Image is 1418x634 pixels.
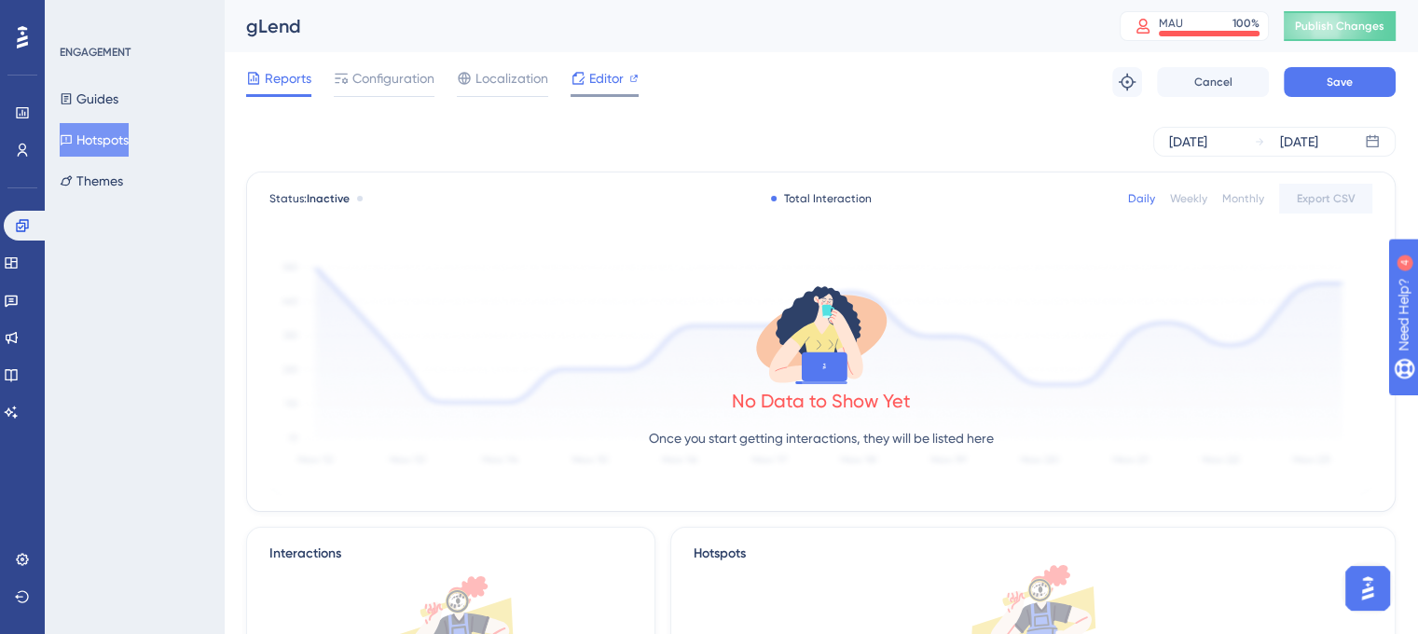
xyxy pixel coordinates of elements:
span: Localization [475,67,548,90]
div: Weekly [1170,191,1207,206]
span: Editor [589,67,624,90]
button: Guides [60,82,118,116]
div: No Data to Show Yet [732,388,911,414]
div: gLend [246,13,1073,39]
div: 4 [130,9,135,24]
div: Daily [1128,191,1155,206]
button: Hotspots [60,123,129,157]
button: Themes [60,164,123,198]
div: Total Interaction [771,191,872,206]
div: Monthly [1222,191,1264,206]
span: Reports [265,67,311,90]
iframe: UserGuiding AI Assistant Launcher [1340,560,1396,616]
span: Publish Changes [1295,19,1384,34]
span: Cancel [1194,75,1232,90]
span: Configuration [352,67,434,90]
button: Save [1284,67,1396,97]
span: Status: [269,191,350,206]
div: MAU [1159,16,1183,31]
div: Hotspots [694,543,1372,565]
p: Once you start getting interactions, they will be listed here [649,427,994,449]
span: Need Help? [44,5,117,27]
div: [DATE] [1169,131,1207,153]
button: Cancel [1157,67,1269,97]
div: ENGAGEMENT [60,45,131,60]
span: Save [1327,75,1353,90]
div: [DATE] [1280,131,1318,153]
div: 100 % [1232,16,1260,31]
button: Publish Changes [1284,11,1396,41]
div: Interactions [269,543,341,565]
span: Export CSV [1297,191,1356,206]
button: Export CSV [1279,184,1372,214]
span: Inactive [307,192,350,205]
